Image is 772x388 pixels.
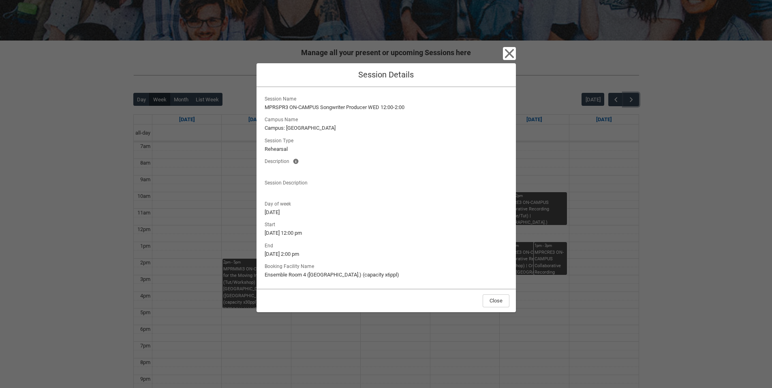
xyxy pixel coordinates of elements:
lightning-formatted-text: [DATE] 2:00 pm [265,250,508,258]
span: Booking Facility Name [265,261,317,270]
lightning-formatted-text: Campus: [GEOGRAPHIC_DATA] [265,124,508,132]
span: Session Details [358,70,414,79]
lightning-formatted-text: MPRSPR3 ON-CAMPUS Songwriter Producer WED 12:00-2:00 [265,103,508,111]
span: End [265,240,276,249]
button: Close [503,47,516,60]
lightning-formatted-text: [DATE] [265,208,508,217]
lightning-formatted-text: Ensemble Room 4 ([GEOGRAPHIC_DATA].) (capacity x6ppl) [265,271,508,279]
lightning-formatted-text: [DATE] 12:00 pm [265,229,508,237]
span: Day of week [265,199,294,208]
span: Campus Name [265,114,301,123]
button: Close [483,294,509,307]
lightning-formatted-text: Rehearsal [265,145,508,153]
span: Description [265,156,293,165]
span: Session Type [265,135,297,144]
span: Session Name [265,94,299,103]
span: Start [265,219,278,228]
span: Session Description [265,178,311,186]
